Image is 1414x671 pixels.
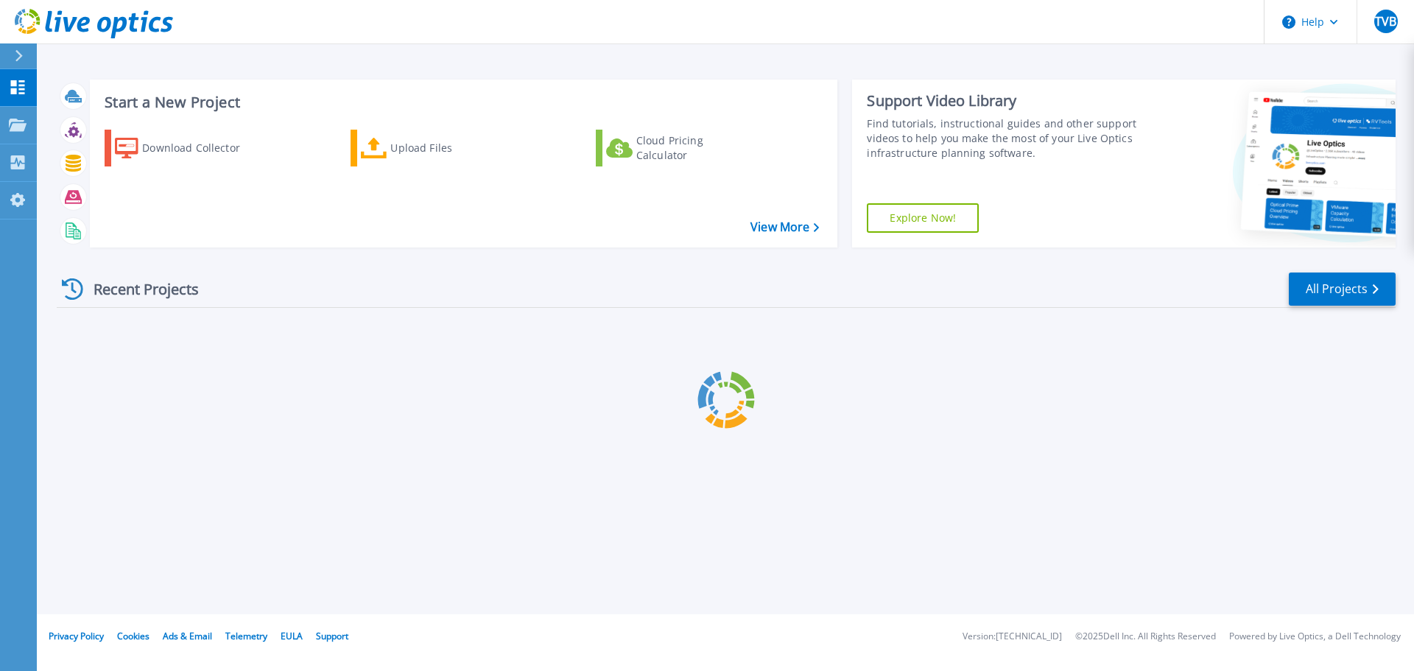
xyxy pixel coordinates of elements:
a: EULA [281,630,303,642]
div: Download Collector [142,133,260,163]
a: Upload Files [351,130,515,166]
div: Find tutorials, instructional guides and other support videos to help you make the most of your L... [867,116,1144,161]
a: Ads & Email [163,630,212,642]
a: Cloud Pricing Calculator [596,130,760,166]
div: Upload Files [390,133,508,163]
a: Explore Now! [867,203,979,233]
div: Recent Projects [57,271,219,307]
h3: Start a New Project [105,94,819,110]
a: View More [750,220,819,234]
a: Support [316,630,348,642]
a: Telemetry [225,630,267,642]
a: Privacy Policy [49,630,104,642]
div: Cloud Pricing Calculator [636,133,754,163]
a: All Projects [1289,273,1396,306]
li: Version: [TECHNICAL_ID] [963,632,1062,642]
a: Download Collector [105,130,269,166]
a: Cookies [117,630,150,642]
div: Support Video Library [867,91,1144,110]
li: Powered by Live Optics, a Dell Technology [1229,632,1401,642]
li: © 2025 Dell Inc. All Rights Reserved [1075,632,1216,642]
span: TVB [1375,15,1396,27]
